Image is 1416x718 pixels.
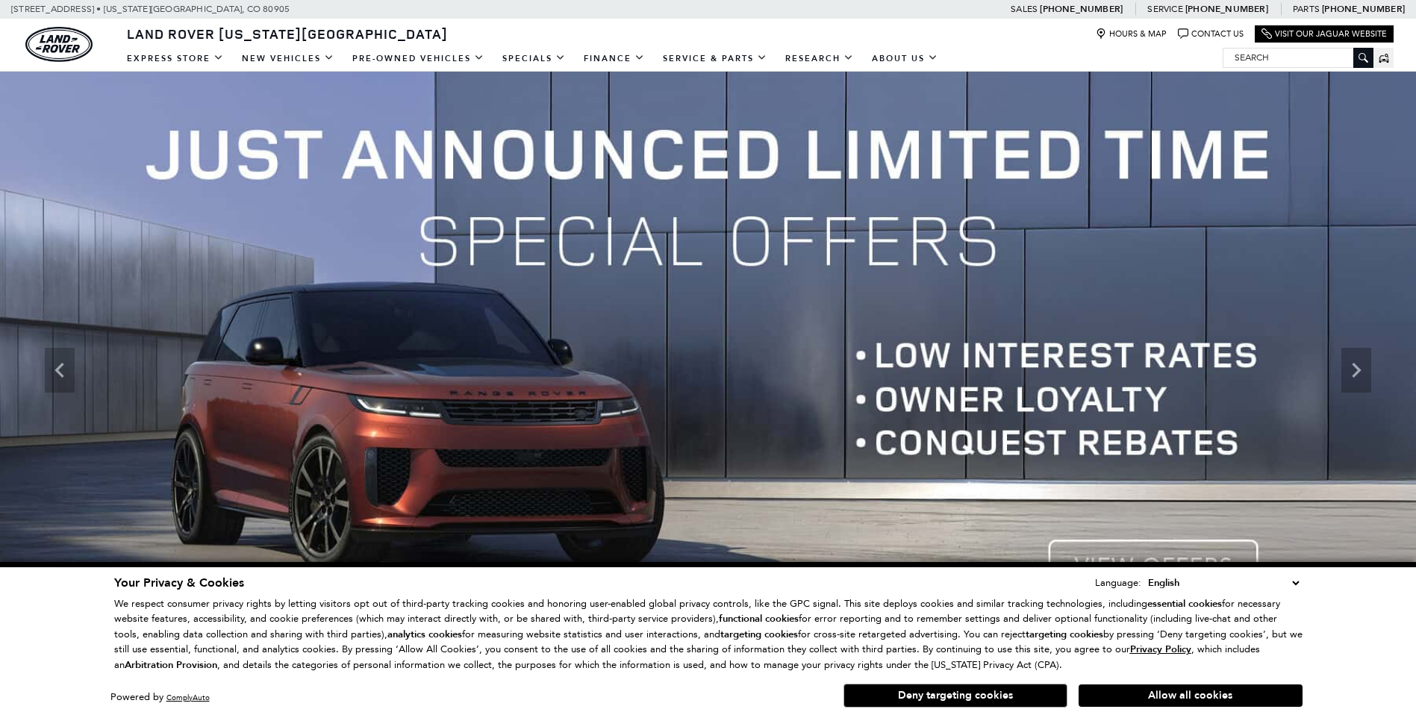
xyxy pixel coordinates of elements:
[125,658,217,672] strong: Arbitration Provision
[1185,3,1268,15] a: [PHONE_NUMBER]
[654,46,776,72] a: Service & Parts
[1144,575,1303,591] select: Language Select
[1026,628,1103,641] strong: targeting cookies
[45,348,75,393] div: Previous
[1130,643,1191,656] u: Privacy Policy
[118,46,947,72] nav: Main Navigation
[110,693,210,702] div: Powered by
[1322,3,1405,15] a: [PHONE_NUMBER]
[575,46,654,72] a: Finance
[1011,4,1038,14] span: Sales
[127,25,448,43] span: Land Rover [US_STATE][GEOGRAPHIC_DATA]
[1079,684,1303,707] button: Allow all cookies
[843,684,1067,708] button: Deny targeting cookies
[118,46,233,72] a: EXPRESS STORE
[1095,578,1141,587] div: Language:
[166,693,210,702] a: ComplyAuto
[720,628,798,641] strong: targeting cookies
[1147,4,1182,14] span: Service
[1147,597,1222,611] strong: essential cookies
[233,46,343,72] a: New Vehicles
[1096,28,1167,40] a: Hours & Map
[776,46,863,72] a: Research
[114,575,244,591] span: Your Privacy & Cookies
[343,46,493,72] a: Pre-Owned Vehicles
[11,4,290,14] a: [STREET_ADDRESS] • [US_STATE][GEOGRAPHIC_DATA], CO 80905
[1040,3,1123,15] a: [PHONE_NUMBER]
[719,612,799,625] strong: functional cookies
[118,25,457,43] a: Land Rover [US_STATE][GEOGRAPHIC_DATA]
[863,46,947,72] a: About Us
[25,27,93,62] a: land-rover
[1341,348,1371,393] div: Next
[1261,28,1387,40] a: Visit Our Jaguar Website
[114,596,1303,673] p: We respect consumer privacy rights by letting visitors opt out of third-party tracking cookies an...
[1293,4,1320,14] span: Parts
[387,628,462,641] strong: analytics cookies
[25,27,93,62] img: Land Rover
[493,46,575,72] a: Specials
[1178,28,1244,40] a: Contact Us
[1130,643,1191,655] a: Privacy Policy
[1223,49,1373,66] input: Search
